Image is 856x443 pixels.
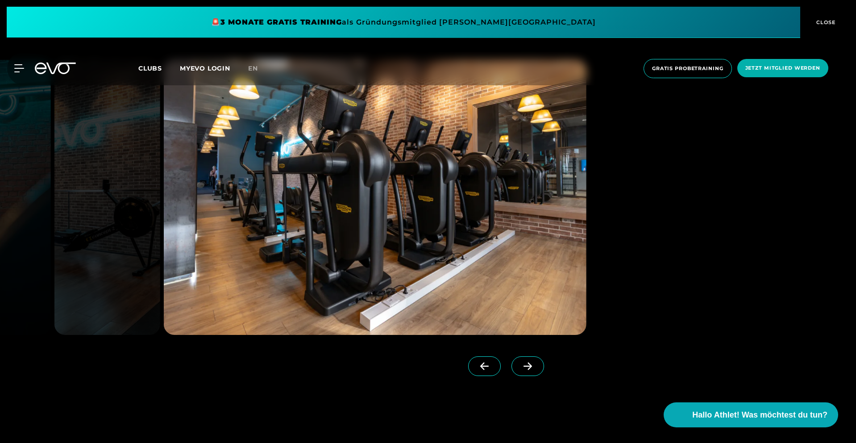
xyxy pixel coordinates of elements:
a: MYEVO LOGIN [180,64,230,72]
a: Clubs [138,64,180,72]
img: evofitness [164,60,586,335]
span: CLOSE [814,18,836,26]
span: Hallo Athlet! Was möchtest du tun? [692,409,827,421]
span: Clubs [138,64,162,72]
button: CLOSE [800,7,849,38]
img: evofitness [54,60,160,335]
a: Gratis Probetraining [641,59,735,78]
a: en [248,63,269,74]
span: en [248,64,258,72]
a: Jetzt Mitglied werden [735,59,831,78]
span: Gratis Probetraining [652,65,723,72]
span: Jetzt Mitglied werden [745,64,820,72]
button: Hallo Athlet! Was möchtest du tun? [664,402,838,427]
